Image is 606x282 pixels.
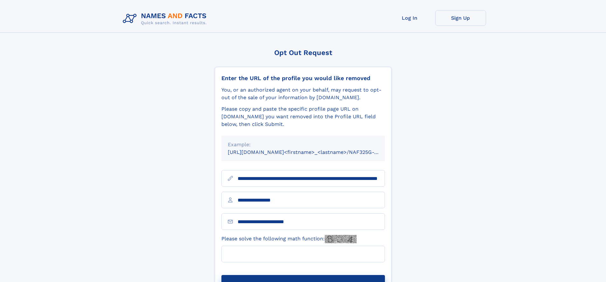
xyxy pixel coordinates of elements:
a: Log In [384,10,435,26]
label: Please solve the following math function: [221,235,357,243]
img: Logo Names and Facts [120,10,212,27]
div: Example: [228,141,379,148]
small: [URL][DOMAIN_NAME]<firstname>_<lastname>/NAF325G-xxxxxxxx [228,149,397,155]
div: Opt Out Request [215,49,392,57]
div: Please copy and paste the specific profile page URL on [DOMAIN_NAME] you want removed into the Pr... [221,105,385,128]
a: Sign Up [435,10,486,26]
div: Enter the URL of the profile you would like removed [221,75,385,82]
div: You, or an authorized agent on your behalf, may request to opt-out of the sale of your informatio... [221,86,385,101]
